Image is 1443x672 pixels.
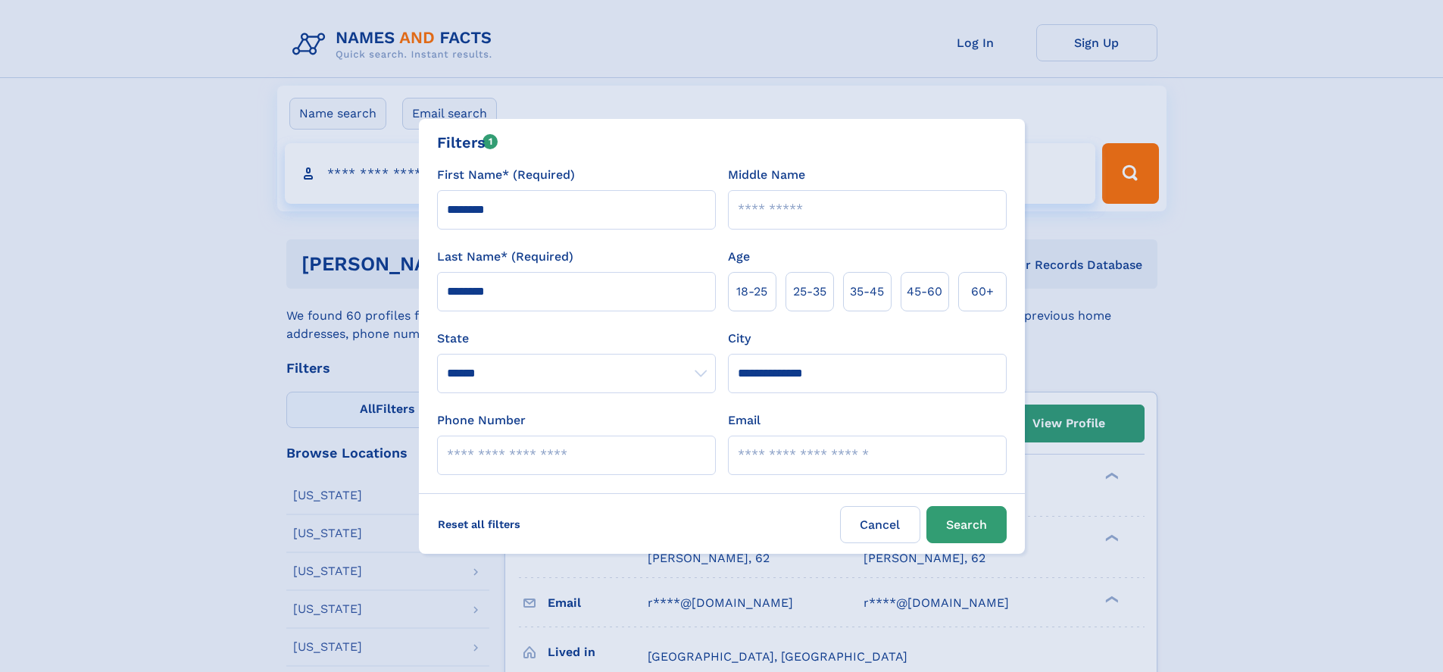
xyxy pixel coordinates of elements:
[850,283,884,301] span: 35‑45
[428,506,530,542] label: Reset all filters
[840,506,920,543] label: Cancel
[907,283,942,301] span: 45‑60
[926,506,1007,543] button: Search
[728,411,761,430] label: Email
[437,248,573,266] label: Last Name* (Required)
[437,411,526,430] label: Phone Number
[437,330,716,348] label: State
[736,283,767,301] span: 18‑25
[793,283,826,301] span: 25‑35
[728,248,750,266] label: Age
[728,166,805,184] label: Middle Name
[971,283,994,301] span: 60+
[728,330,751,348] label: City
[437,131,498,154] div: Filters
[437,166,575,184] label: First Name* (Required)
